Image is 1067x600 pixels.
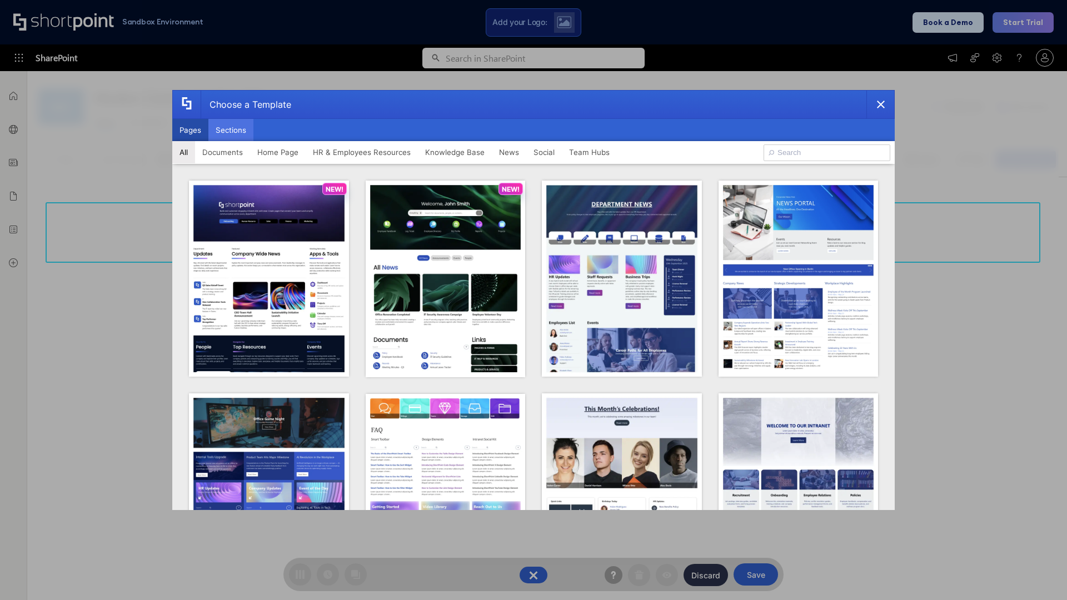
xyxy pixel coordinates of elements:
div: Choose a Template [201,91,291,118]
button: Social [526,141,562,163]
p: NEW! [326,185,343,193]
button: HR & Employees Resources [306,141,418,163]
button: Sections [208,119,253,141]
button: Knowledge Base [418,141,492,163]
iframe: Chat Widget [1011,547,1067,600]
input: Search [764,144,890,161]
p: NEW! [502,185,520,193]
div: template selector [172,90,895,510]
button: Documents [195,141,250,163]
button: Home Page [250,141,306,163]
button: Pages [172,119,208,141]
button: All [172,141,195,163]
button: News [492,141,526,163]
button: Team Hubs [562,141,617,163]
